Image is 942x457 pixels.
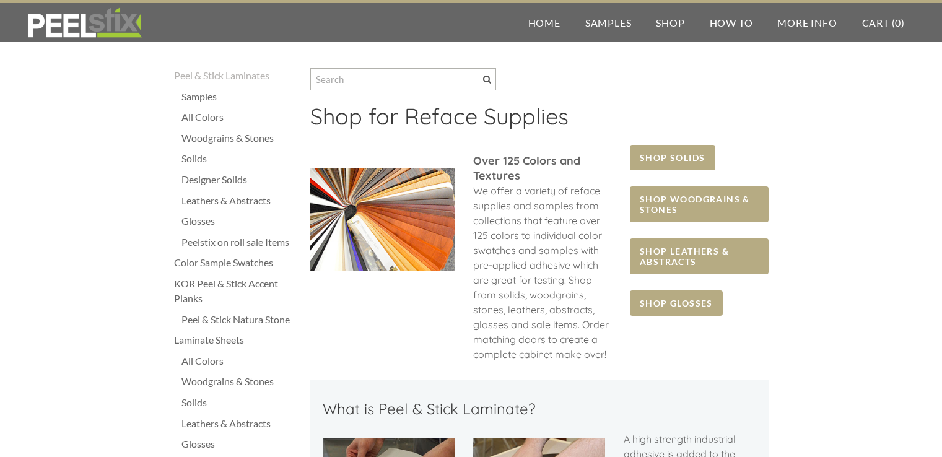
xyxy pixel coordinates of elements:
a: Glosses [181,214,298,228]
a: Laminate Sheets [174,333,298,347]
h2: ​Shop for Reface Supplies [310,103,769,139]
a: Solids [181,151,298,166]
input: Search [310,68,496,90]
font: ​Over 125 Colors and Textures [473,154,580,183]
a: Shop [643,3,697,42]
a: SHOP GLOSSES [630,290,723,316]
span: 0 [895,17,901,28]
a: Woodgrains & Stones [181,131,298,146]
a: Samples [181,89,298,104]
a: Leathers & Abstracts [181,193,298,208]
a: Glosses [181,437,298,451]
a: Peel & Stick Natura Stone [181,312,298,327]
a: All Colors [181,110,298,124]
span: We offer a variety of reface supplies and samples from collections that feature over 125 colors t... [473,185,609,360]
img: REFACE SUPPLIES [25,7,144,38]
a: Samples [573,3,644,42]
a: KOR Peel & Stick Accent Planks [174,276,298,306]
a: More Info [765,3,849,42]
a: SHOP WOODGRAINS & STONES [630,186,768,222]
a: Woodgrains & Stones [181,374,298,389]
a: Cart (0) [850,3,917,42]
a: Peel & Stick Laminates [174,68,298,83]
a: Color Sample Swatches [174,255,298,270]
a: Home [516,3,573,42]
a: Designer Solids [181,172,298,187]
a: How To [697,3,765,42]
a: Leathers & Abstracts [181,416,298,431]
font: What is Peel & Stick Laminate? [323,399,536,418]
span: Search [483,76,491,84]
a: Peelstix on roll sale Items [181,235,298,250]
a: Solids [181,395,298,410]
a: SHOP LEATHERS & ABSTRACTS [630,238,768,274]
img: Picture [310,168,455,271]
a: SHOP SOLIDS [630,145,715,170]
a: All Colors [181,354,298,368]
